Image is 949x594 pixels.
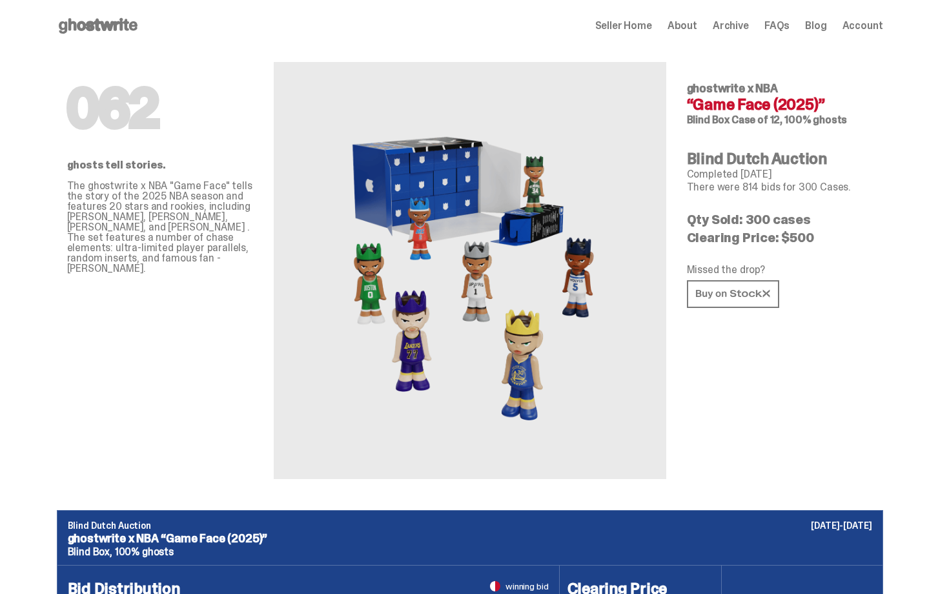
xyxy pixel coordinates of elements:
a: Seller Home [595,21,652,31]
p: Blind Dutch Auction [68,521,872,530]
img: NBA&ldquo;Game Face (2025)&rdquo; [328,93,612,448]
h1: 062 [67,83,253,134]
span: Blind Box, [68,545,112,558]
p: Qty Sold: 300 cases [687,213,873,226]
a: About [668,21,697,31]
h4: Blind Dutch Auction [687,151,873,167]
p: The ghostwrite x NBA "Game Face" tells the story of the 2025 NBA season and features 20 stars and... [67,181,253,274]
p: [DATE]-[DATE] [811,521,872,530]
p: Missed the drop? [687,265,873,275]
p: ghosts tell stories. [67,160,253,170]
span: 100% ghosts [115,545,174,558]
a: Account [842,21,883,31]
span: winning bid [505,582,548,591]
span: Blind Box [687,113,730,127]
p: Completed [DATE] [687,169,873,179]
span: Case of 12, 100% ghosts [731,113,847,127]
p: There were 814 bids for 300 Cases. [687,182,873,192]
a: Archive [713,21,749,31]
a: FAQs [764,21,790,31]
p: Clearing Price: $500 [687,231,873,244]
p: ghostwrite x NBA “Game Face (2025)” [68,533,872,544]
a: Blog [805,21,826,31]
h4: “Game Face (2025)” [687,97,873,112]
span: ghostwrite x NBA [687,81,778,96]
